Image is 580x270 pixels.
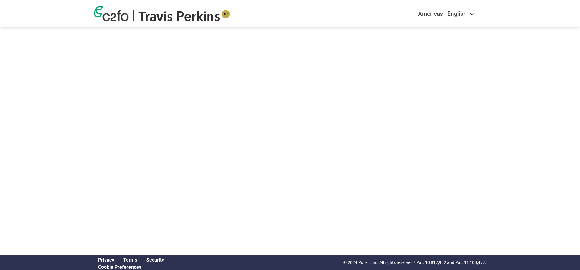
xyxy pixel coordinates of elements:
a: Cookie Preferences, opens a dedicated popup modal window [98,264,141,270]
div: Open Cookie Preferences Modal [94,264,169,270]
a: Terms [123,257,137,263]
p: © 2024 Pollen, Inc. All rights reserved / Pat. 10,817,932 and Pat. 11,100,477. [343,259,486,266]
img: Travis Perkins [138,10,230,21]
img: c2fo logo [94,6,129,21]
a: Security [146,257,164,263]
a: Privacy [98,257,114,263]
